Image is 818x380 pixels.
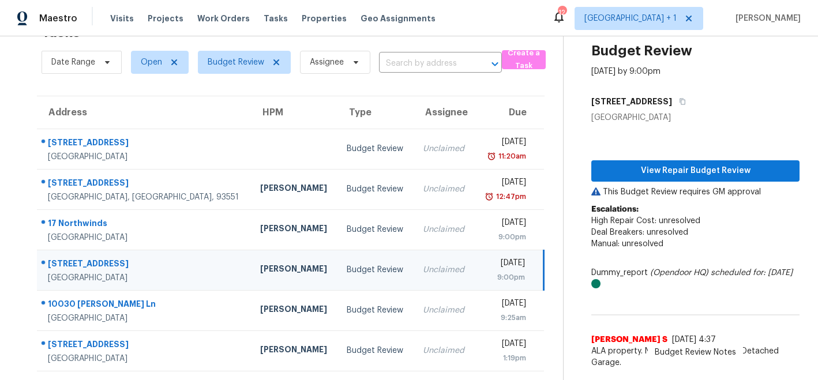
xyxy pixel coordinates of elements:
[347,264,404,276] div: Budget Review
[361,13,436,24] span: Geo Assignments
[711,269,793,277] i: scheduled for: [DATE]
[483,298,526,312] div: [DATE]
[42,27,80,38] h2: Tasks
[672,336,716,344] span: [DATE] 4:37
[260,263,328,277] div: [PERSON_NAME]
[494,191,526,202] div: 12:47pm
[37,96,251,129] th: Address
[48,232,242,243] div: [GEOGRAPHIC_DATA]
[591,240,663,248] span: Manual: unresolved
[141,57,162,68] span: Open
[584,13,677,24] span: [GEOGRAPHIC_DATA] + 1
[487,56,503,72] button: Open
[48,353,242,364] div: [GEOGRAPHIC_DATA]
[591,345,800,368] span: ALA property. No HVAC in this property. Detached Garage.
[347,345,404,356] div: Budget Review
[260,344,328,358] div: [PERSON_NAME]
[483,312,526,323] div: 9:25am
[414,96,474,129] th: Assignee
[48,313,242,324] div: [GEOGRAPHIC_DATA]
[508,47,541,73] span: Create a Task
[502,50,546,69] button: Create a Task
[474,96,544,129] th: Due
[39,13,77,24] span: Maestro
[251,96,337,129] th: HPM
[672,91,688,112] button: Copy Address
[648,347,743,358] span: Budget Review Notes
[260,182,328,197] div: [PERSON_NAME]
[48,298,242,313] div: 10030 [PERSON_NAME] Ln
[591,267,800,290] div: Dummy_report
[483,176,526,191] div: [DATE]
[483,136,526,151] div: [DATE]
[591,228,688,236] span: Deal Breakers: unresolved
[591,160,800,182] button: View Repair Budget Review
[483,257,525,272] div: [DATE]
[347,224,404,235] div: Budget Review
[483,231,526,243] div: 9:00pm
[423,304,465,316] div: Unclaimed
[48,272,242,284] div: [GEOGRAPHIC_DATA]
[591,45,692,57] h2: Budget Review
[483,217,526,231] div: [DATE]
[483,352,526,364] div: 1:19pm
[591,217,700,225] span: High Repair Cost: unresolved
[591,96,672,107] h5: [STREET_ADDRESS]
[302,13,347,24] span: Properties
[487,151,496,162] img: Overdue Alarm Icon
[496,151,526,162] div: 11:20am
[485,191,494,202] img: Overdue Alarm Icon
[379,55,470,73] input: Search by address
[260,223,328,237] div: [PERSON_NAME]
[110,13,134,24] span: Visits
[51,57,95,68] span: Date Range
[48,217,242,232] div: 17 Northwinds
[48,338,242,353] div: [STREET_ADDRESS]
[423,345,465,356] div: Unclaimed
[48,151,242,163] div: [GEOGRAPHIC_DATA]
[337,96,414,129] th: Type
[483,272,525,283] div: 9:00pm
[591,112,800,123] div: [GEOGRAPHIC_DATA]
[310,57,344,68] span: Assignee
[208,57,264,68] span: Budget Review
[197,13,250,24] span: Work Orders
[48,177,242,191] div: [STREET_ADDRESS]
[650,269,708,277] i: (Opendoor HQ)
[591,334,667,345] span: [PERSON_NAME] S
[264,14,288,22] span: Tasks
[483,338,526,352] div: [DATE]
[423,264,465,276] div: Unclaimed
[48,137,242,151] div: [STREET_ADDRESS]
[260,303,328,318] div: [PERSON_NAME]
[423,183,465,195] div: Unclaimed
[601,164,790,178] span: View Repair Budget Review
[347,183,404,195] div: Budget Review
[591,186,800,198] p: This Budget Review requires GM approval
[731,13,801,24] span: [PERSON_NAME]
[48,191,242,203] div: [GEOGRAPHIC_DATA], [GEOGRAPHIC_DATA], 93551
[591,205,639,213] b: Escalations:
[423,143,465,155] div: Unclaimed
[347,143,404,155] div: Budget Review
[558,7,566,18] div: 12
[347,304,404,316] div: Budget Review
[591,66,661,77] div: [DATE] by 9:00pm
[423,224,465,235] div: Unclaimed
[148,13,183,24] span: Projects
[48,258,242,272] div: [STREET_ADDRESS]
